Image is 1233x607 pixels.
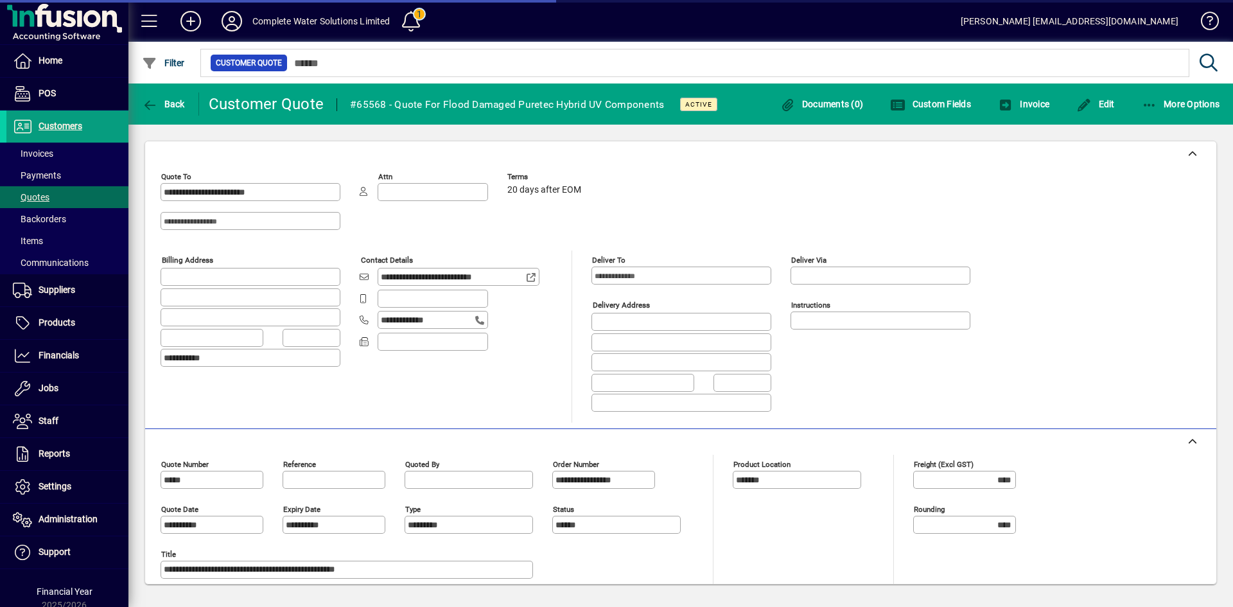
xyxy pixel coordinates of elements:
[161,549,176,558] mat-label: Title
[914,459,974,468] mat-label: Freight (excl GST)
[378,172,392,181] mat-label: Attn
[39,285,75,295] span: Suppliers
[6,438,128,470] a: Reports
[507,185,581,195] span: 20 days after EOM
[6,208,128,230] a: Backorders
[6,471,128,503] a: Settings
[890,99,971,109] span: Custom Fields
[142,58,185,68] span: Filter
[1139,92,1223,116] button: More Options
[209,94,324,114] div: Customer Quote
[995,92,1053,116] button: Invoice
[1073,92,1118,116] button: Edit
[39,448,70,459] span: Reports
[6,186,128,208] a: Quotes
[350,94,664,115] div: #65568 - Quote For Flood Damaged Puretec Hybrid UV Components
[252,11,390,31] div: Complete Water Solutions Limited
[791,256,826,265] mat-label: Deliver via
[170,10,211,33] button: Add
[161,172,191,181] mat-label: Quote To
[283,459,316,468] mat-label: Reference
[405,504,421,513] mat-label: Type
[39,350,79,360] span: Financials
[1191,3,1217,44] a: Knowledge Base
[553,504,574,513] mat-label: Status
[39,481,71,491] span: Settings
[13,258,89,268] span: Communications
[161,504,198,513] mat-label: Quote date
[39,383,58,393] span: Jobs
[592,256,625,265] mat-label: Deliver To
[6,536,128,568] a: Support
[6,230,128,252] a: Items
[791,301,830,310] mat-label: Instructions
[39,121,82,131] span: Customers
[685,100,712,109] span: Active
[13,192,49,202] span: Quotes
[39,547,71,557] span: Support
[13,236,43,246] span: Items
[887,92,974,116] button: Custom Fields
[139,51,188,75] button: Filter
[39,55,62,66] span: Home
[6,340,128,372] a: Financials
[6,78,128,110] a: POS
[914,504,945,513] mat-label: Rounding
[39,88,56,98] span: POS
[142,99,185,109] span: Back
[161,459,209,468] mat-label: Quote number
[553,459,599,468] mat-label: Order number
[6,252,128,274] a: Communications
[283,504,320,513] mat-label: Expiry date
[39,514,98,524] span: Administration
[776,92,866,116] button: Documents (0)
[1076,99,1115,109] span: Edit
[211,10,252,33] button: Profile
[37,586,92,597] span: Financial Year
[13,148,53,159] span: Invoices
[39,317,75,328] span: Products
[405,459,439,468] mat-label: Quoted by
[39,416,58,426] span: Staff
[6,274,128,306] a: Suppliers
[780,99,863,109] span: Documents (0)
[139,92,188,116] button: Back
[6,143,128,164] a: Invoices
[6,504,128,536] a: Administration
[13,214,66,224] span: Backorders
[1142,99,1220,109] span: More Options
[733,459,791,468] mat-label: Product location
[216,57,282,69] span: Customer Quote
[6,164,128,186] a: Payments
[13,170,61,180] span: Payments
[6,45,128,77] a: Home
[961,11,1178,31] div: [PERSON_NAME] [EMAIL_ADDRESS][DOMAIN_NAME]
[6,405,128,437] a: Staff
[6,373,128,405] a: Jobs
[507,173,584,181] span: Terms
[6,307,128,339] a: Products
[998,99,1049,109] span: Invoice
[128,92,199,116] app-page-header-button: Back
